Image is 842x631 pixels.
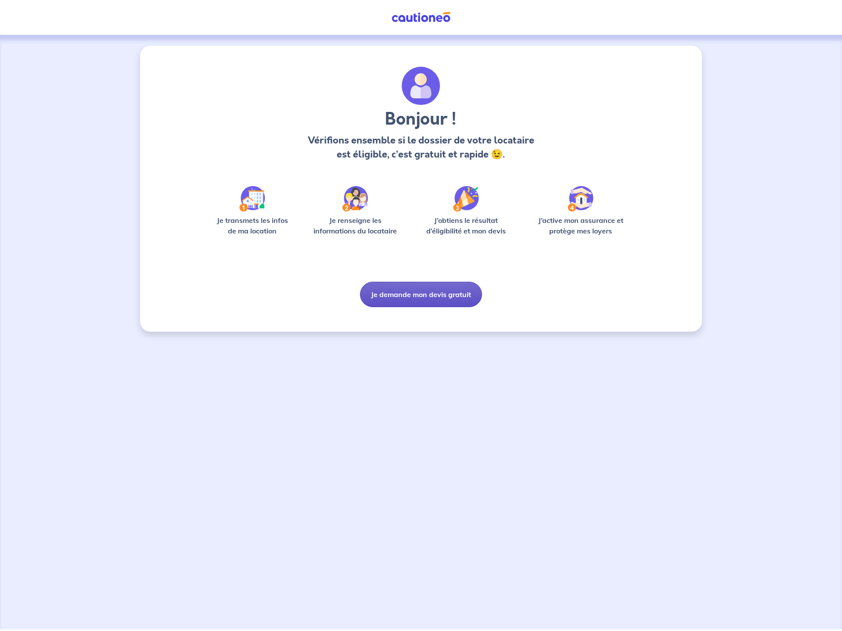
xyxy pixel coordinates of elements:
img: archivate [402,67,440,105]
button: Je demande mon devis gratuit [360,282,482,307]
img: /static/bfff1cf634d835d9112899e6a3df1a5d/Step-4.svg [568,186,594,212]
img: /static/c0a346edaed446bb123850d2d04ad552/Step-2.svg [342,186,368,212]
img: Cautioneo [388,12,454,23]
p: J’active mon assurance et protège mes loyers [529,215,632,236]
img: /static/f3e743aab9439237c3e2196e4328bba9/Step-3.svg [453,186,479,212]
p: J’obtiens le résultat d’éligibilité et mon devis [417,215,516,236]
p: Je renseigne les informations du locataire [308,215,403,236]
img: /static/90a569abe86eec82015bcaae536bd8e6/Step-1.svg [239,186,265,212]
p: Je transmets les infos de ma location [210,215,294,236]
p: Vérifions ensemble si le dossier de votre locataire est éligible, c’est gratuit et rapide 😉. [305,133,536,161]
h3: Bonjour ! [305,109,536,130]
